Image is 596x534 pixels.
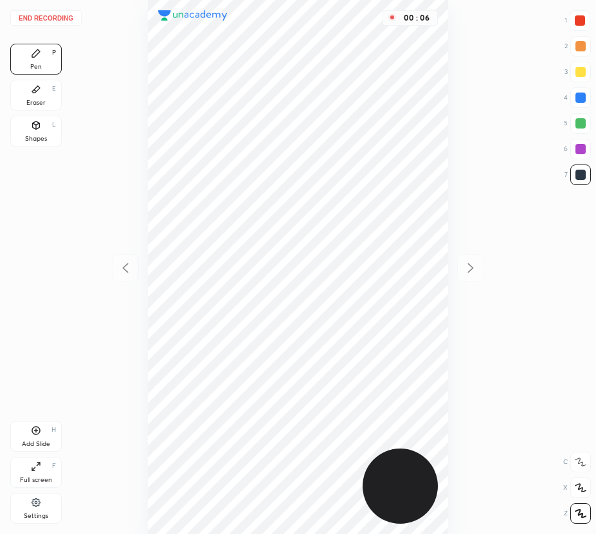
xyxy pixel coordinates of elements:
[52,85,56,92] div: E
[564,139,591,159] div: 6
[10,10,82,26] button: End recording
[564,87,591,108] div: 4
[564,503,591,524] div: Z
[564,10,590,31] div: 1
[401,13,432,22] div: 00 : 06
[52,463,56,469] div: F
[25,136,47,142] div: Shapes
[26,100,46,106] div: Eraser
[564,165,591,185] div: 7
[563,477,591,498] div: X
[564,113,591,134] div: 5
[20,477,52,483] div: Full screen
[51,427,56,433] div: H
[30,64,42,70] div: Pen
[563,452,591,472] div: C
[564,62,591,82] div: 3
[52,49,56,56] div: P
[158,10,228,21] img: logo.38c385cc.svg
[52,121,56,128] div: L
[564,36,591,57] div: 2
[24,513,48,519] div: Settings
[22,441,50,447] div: Add Slide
